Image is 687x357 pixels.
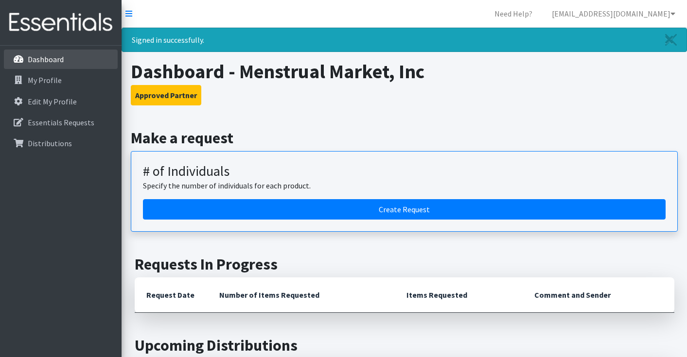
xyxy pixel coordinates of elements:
[135,255,674,273] h2: Requests In Progress
[122,28,687,52] div: Signed in successfully.
[395,277,523,313] th: Items Requested
[131,129,678,147] h2: Make a request
[4,92,118,111] a: Edit My Profile
[143,163,666,180] h3: # of Individuals
[4,6,118,39] img: HumanEssentials
[655,28,687,51] a: Close
[4,70,118,90] a: My Profile
[4,134,118,153] a: Distributions
[4,113,118,132] a: Essentials Requests
[131,60,678,83] h1: Dashboard - Menstrual Market, Inc
[28,75,62,85] p: My Profile
[4,50,118,69] a: Dashboard
[28,138,72,148] p: Distributions
[143,199,666,220] a: Create a request by number of individuals
[131,85,201,105] button: Approved Partner
[135,277,208,313] th: Request Date
[135,336,674,355] h2: Upcoming Distributions
[523,277,674,313] th: Comment and Sender
[544,4,683,23] a: [EMAIL_ADDRESS][DOMAIN_NAME]
[487,4,540,23] a: Need Help?
[208,277,395,313] th: Number of Items Requested
[28,118,94,127] p: Essentials Requests
[143,180,666,191] p: Specify the number of individuals for each product.
[28,97,77,106] p: Edit My Profile
[28,54,64,64] p: Dashboard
